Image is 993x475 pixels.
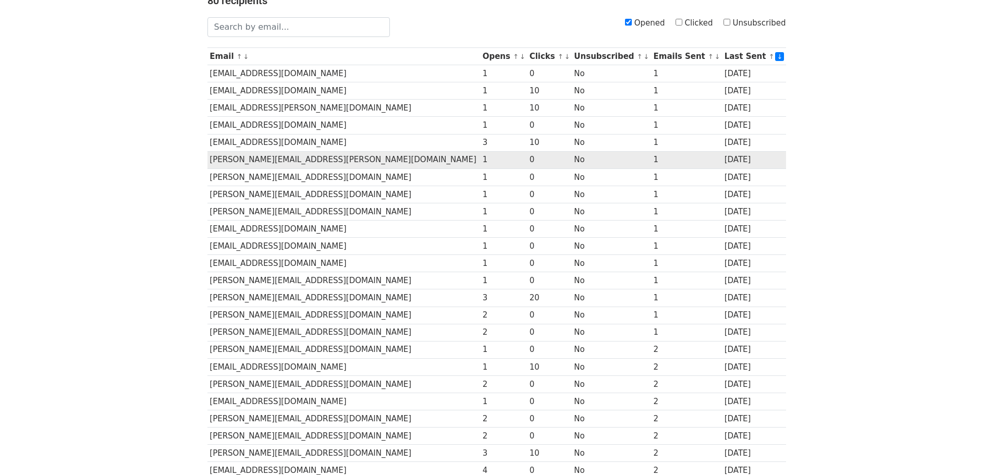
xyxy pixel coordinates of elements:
[207,238,480,255] td: [EMAIL_ADDRESS][DOMAIN_NAME]
[722,48,786,65] th: Last Sent
[527,82,572,100] td: 10
[480,445,527,462] td: 3
[207,221,480,238] td: [EMAIL_ADDRESS][DOMAIN_NAME]
[941,425,993,475] iframe: Chat Widget
[480,341,527,358] td: 1
[651,186,722,203] td: 1
[722,445,786,462] td: [DATE]
[480,203,527,220] td: 1
[207,307,480,324] td: [PERSON_NAME][EMAIL_ADDRESS][DOMAIN_NAME]
[565,53,570,60] a: ↓
[527,238,572,255] td: 0
[625,19,632,26] input: Opened
[480,238,527,255] td: 1
[207,100,480,117] td: [EMAIL_ADDRESS][PERSON_NAME][DOMAIN_NAME]
[572,324,651,341] td: No
[480,151,527,168] td: 1
[724,17,786,29] label: Unsubscribed
[527,117,572,134] td: 0
[651,134,722,151] td: 1
[572,410,651,428] td: No
[480,375,527,393] td: 2
[572,151,651,168] td: No
[527,393,572,410] td: 0
[651,238,722,255] td: 1
[207,324,480,341] td: [PERSON_NAME][EMAIL_ADDRESS][DOMAIN_NAME]
[775,52,784,61] a: ↓
[651,410,722,428] td: 2
[207,255,480,272] td: [EMAIL_ADDRESS][DOMAIN_NAME]
[480,289,527,307] td: 3
[207,375,480,393] td: [PERSON_NAME][EMAIL_ADDRESS][DOMAIN_NAME]
[651,168,722,186] td: 1
[676,17,713,29] label: Clicked
[722,221,786,238] td: [DATE]
[651,358,722,375] td: 2
[651,48,722,65] th: Emails Sent
[527,151,572,168] td: 0
[207,151,480,168] td: [PERSON_NAME][EMAIL_ADDRESS][PERSON_NAME][DOMAIN_NAME]
[651,307,722,324] td: 1
[722,203,786,220] td: [DATE]
[722,117,786,134] td: [DATE]
[527,272,572,289] td: 0
[237,53,242,60] a: ↑
[480,410,527,428] td: 2
[722,65,786,82] td: [DATE]
[651,375,722,393] td: 2
[572,221,651,238] td: No
[644,53,649,60] a: ↓
[207,428,480,445] td: [PERSON_NAME][EMAIL_ADDRESS][DOMAIN_NAME]
[722,186,786,203] td: [DATE]
[722,428,786,445] td: [DATE]
[527,358,572,375] td: 10
[527,48,572,65] th: Clicks
[207,289,480,307] td: [PERSON_NAME][EMAIL_ADDRESS][DOMAIN_NAME]
[480,358,527,375] td: 1
[480,324,527,341] td: 2
[207,17,390,37] input: Search by email...
[722,393,786,410] td: [DATE]
[676,19,682,26] input: Clicked
[722,358,786,375] td: [DATE]
[527,65,572,82] td: 0
[527,255,572,272] td: 0
[527,289,572,307] td: 20
[207,168,480,186] td: [PERSON_NAME][EMAIL_ADDRESS][DOMAIN_NAME]
[572,82,651,100] td: No
[572,358,651,375] td: No
[480,82,527,100] td: 1
[207,410,480,428] td: [PERSON_NAME][EMAIL_ADDRESS][DOMAIN_NAME]
[651,445,722,462] td: 2
[480,48,527,65] th: Opens
[651,65,722,82] td: 1
[572,428,651,445] td: No
[207,203,480,220] td: [PERSON_NAME][EMAIL_ADDRESS][DOMAIN_NAME]
[651,324,722,341] td: 1
[572,272,651,289] td: No
[480,221,527,238] td: 1
[207,445,480,462] td: [PERSON_NAME][EMAIL_ADDRESS][DOMAIN_NAME]
[572,375,651,393] td: No
[724,19,730,26] input: Unsubscribed
[527,168,572,186] td: 0
[651,289,722,307] td: 1
[572,255,651,272] td: No
[207,117,480,134] td: [EMAIL_ADDRESS][DOMAIN_NAME]
[722,255,786,272] td: [DATE]
[708,53,714,60] a: ↑
[480,255,527,272] td: 1
[651,203,722,220] td: 1
[207,341,480,358] td: [PERSON_NAME][EMAIL_ADDRESS][DOMAIN_NAME]
[651,82,722,100] td: 1
[769,53,775,60] a: ↑
[572,445,651,462] td: No
[651,255,722,272] td: 1
[527,221,572,238] td: 0
[637,53,643,60] a: ↑
[207,82,480,100] td: [EMAIL_ADDRESS][DOMAIN_NAME]
[715,53,720,60] a: ↓
[722,307,786,324] td: [DATE]
[722,151,786,168] td: [DATE]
